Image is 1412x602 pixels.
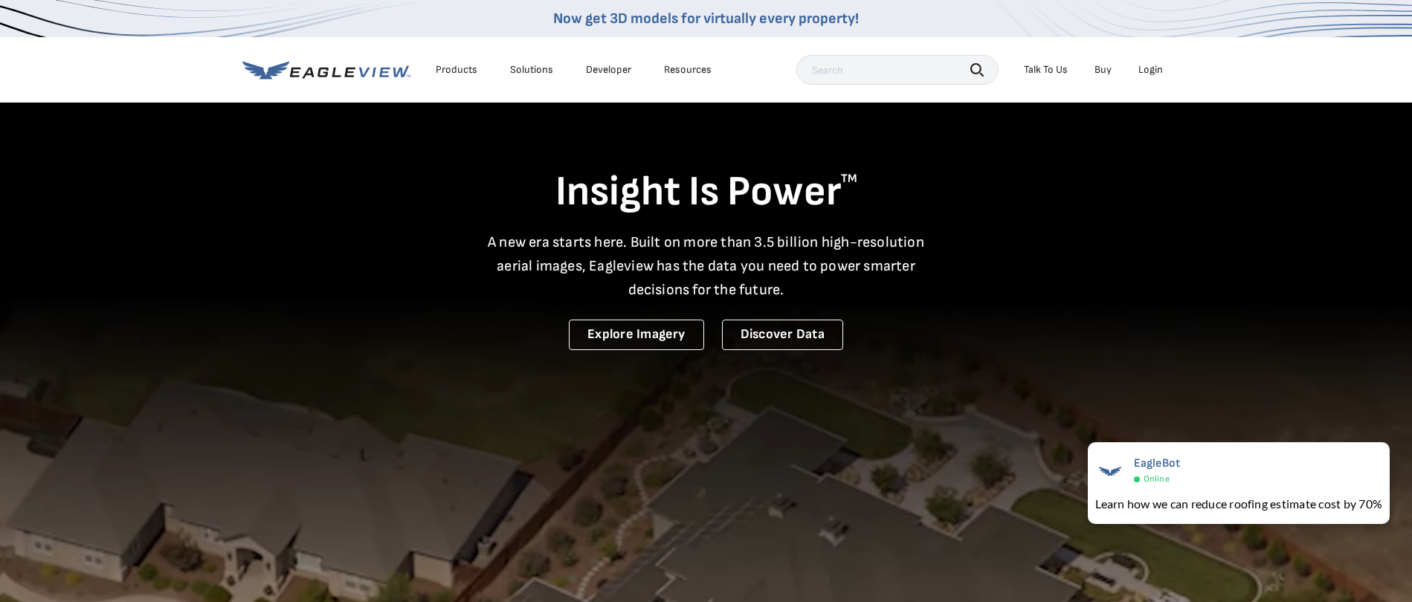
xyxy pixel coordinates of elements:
[664,63,712,77] div: Resources
[841,172,857,186] sup: TM
[1144,473,1170,485] span: Online
[586,63,631,77] a: Developer
[436,63,477,77] div: Products
[510,63,553,77] div: Solutions
[1134,456,1181,470] span: EagleBot
[479,230,934,302] p: A new era starts here. Built on more than 3.5 billion high-resolution aerial images, Eagleview ha...
[1138,63,1163,77] div: Login
[242,166,1170,219] h1: Insight Is Power
[1024,63,1068,77] div: Talk To Us
[722,320,843,350] a: Discover Data
[1095,495,1382,513] div: Learn how we can reduce roofing estimate cost by 70%
[569,320,704,350] a: Explore Imagery
[1095,63,1112,77] a: Buy
[796,55,999,85] input: Search
[553,10,859,27] a: Now get 3D models for virtually every property!
[1095,456,1125,486] img: EagleBot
